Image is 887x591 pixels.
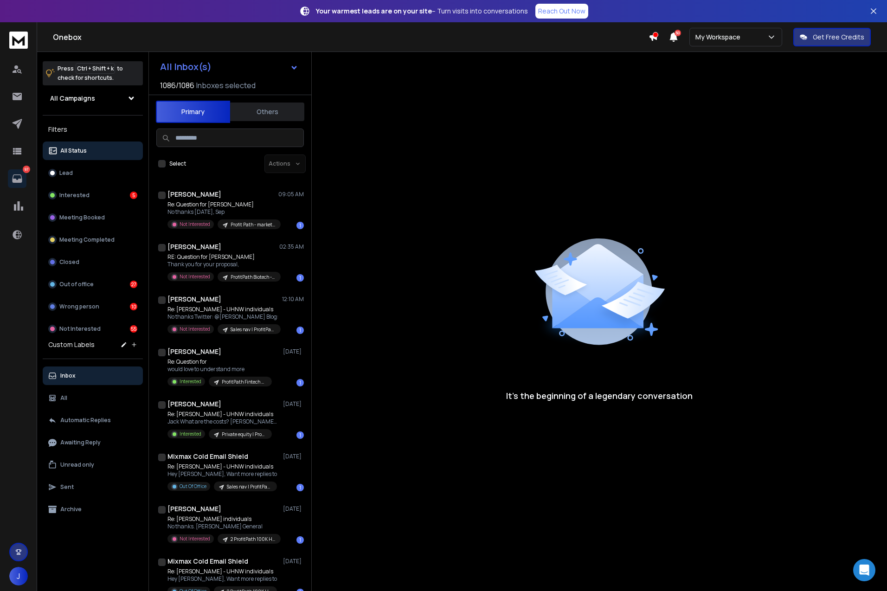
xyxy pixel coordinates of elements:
h1: Mixmax Cold Email Shield [167,557,248,566]
h1: [PERSON_NAME] [167,399,221,409]
p: Out of office [59,281,94,288]
p: Re: [PERSON_NAME] - UHNW individuals [167,568,277,575]
button: Others [230,102,304,122]
p: Private equity | ProfitPath 100K HNW Individuals offer [222,431,266,438]
div: 1 [296,379,304,386]
p: Re: [PERSON_NAME] - UHNW individuals [167,306,279,313]
button: All [43,389,143,407]
p: Re: [PERSON_NAME] - UHNW individuals [167,463,277,470]
p: 2 ProfitPath 100K HNW Individuals offer [231,536,275,543]
button: Meeting Booked [43,208,143,227]
div: Open Intercom Messenger [853,559,875,581]
p: Interested [180,430,201,437]
h3: Custom Labels [48,340,95,349]
div: 1 [296,484,304,491]
h1: Onebox [53,32,649,43]
p: Not Interested [59,325,101,333]
div: 1 [296,431,304,439]
div: 1 [296,222,304,229]
p: would love to understand more [167,366,272,373]
p: Thank you for your proposal, [167,261,279,268]
button: All Campaigns [43,89,143,108]
button: J [9,567,28,585]
button: Archive [43,500,143,519]
button: All Status [43,141,143,160]
p: Re: Question for [167,358,272,366]
p: Press to check for shortcuts. [58,64,123,83]
h1: Mixmax Cold Email Shield [167,452,248,461]
p: Re: Question for [PERSON_NAME] [167,201,279,208]
p: [DATE] [283,348,304,355]
p: Interested [59,192,90,199]
p: [DATE] [283,505,304,513]
p: ProfitPath Fintech pitchbook (Financing clone) [222,379,266,385]
p: Profit Path - marketing heads with ICP [231,221,275,228]
span: 50 [675,30,681,36]
p: No thanks [DATE], Sep [167,208,279,216]
button: Awaiting Reply [43,433,143,452]
p: Sent [60,483,74,491]
div: 55 [130,325,137,333]
p: Inbox [60,372,76,379]
p: Automatic Replies [60,417,111,424]
p: No thanks. [PERSON_NAME] General [167,523,279,530]
h3: Inboxes selected [196,80,256,91]
p: Sales nav | ProfitPath 100K HNW Individuals offer [231,326,275,333]
p: Not Interested [180,535,210,542]
button: Unread only [43,456,143,474]
p: Lead [59,169,73,177]
p: 97 [23,166,30,173]
div: 1 [296,274,304,282]
p: Out Of Office [180,483,206,490]
div: 10 [130,303,137,310]
p: Re: [PERSON_NAME] individuals [167,515,279,523]
p: Awaiting Reply [60,439,101,446]
h1: All Campaigns [50,94,95,103]
p: All Status [60,147,87,154]
label: Select [169,160,186,167]
div: 1 [296,327,304,334]
p: Not Interested [180,221,210,228]
p: Wrong person [59,303,99,310]
button: Wrong person10 [43,297,143,316]
p: Not Interested [180,273,210,280]
p: – Turn visits into conversations [316,6,528,16]
button: Not Interested55 [43,320,143,338]
p: Archive [60,506,82,513]
p: My Workspace [695,32,744,42]
p: It’s the beginning of a legendary conversation [506,389,693,402]
button: Automatic Replies [43,411,143,430]
span: 1086 / 1086 [160,80,194,91]
button: Primary [156,101,230,123]
p: Reach Out Now [538,6,585,16]
p: RE: Question for [PERSON_NAME] [167,253,279,261]
h1: [PERSON_NAME] [167,190,221,199]
p: Meeting Booked [59,214,105,221]
button: Get Free Credits [793,28,871,46]
h1: [PERSON_NAME] [167,504,221,514]
h1: All Inbox(s) [160,62,212,71]
h1: [PERSON_NAME] [167,347,221,356]
p: Jack What are the costs? [PERSON_NAME] photo-logo [https://[DOMAIN_NAME]/p/92447]https://[DOMAIN_... [167,418,279,425]
p: Interested [180,378,201,385]
p: Sales nav | ProfitPath 100K HNW Individuals offer [227,483,271,490]
button: Meeting Completed [43,231,143,249]
p: 12:10 AM [282,295,304,303]
p: [DATE] [283,558,304,565]
p: Hey [PERSON_NAME], Want more replies to [167,575,277,583]
button: Closed [43,253,143,271]
button: All Inbox(s) [153,58,306,76]
p: Re: [PERSON_NAME] - UHNW individuals [167,411,279,418]
p: Closed [59,258,79,266]
h1: [PERSON_NAME] [167,295,221,304]
img: logo [9,32,28,49]
p: Meeting Completed [59,236,115,244]
button: Interested5 [43,186,143,205]
p: Get Free Credits [813,32,864,42]
p: ProfitPath Biotech - relaunch [231,274,275,281]
p: Not Interested [180,326,210,333]
a: Reach Out Now [535,4,588,19]
p: All [60,394,67,402]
